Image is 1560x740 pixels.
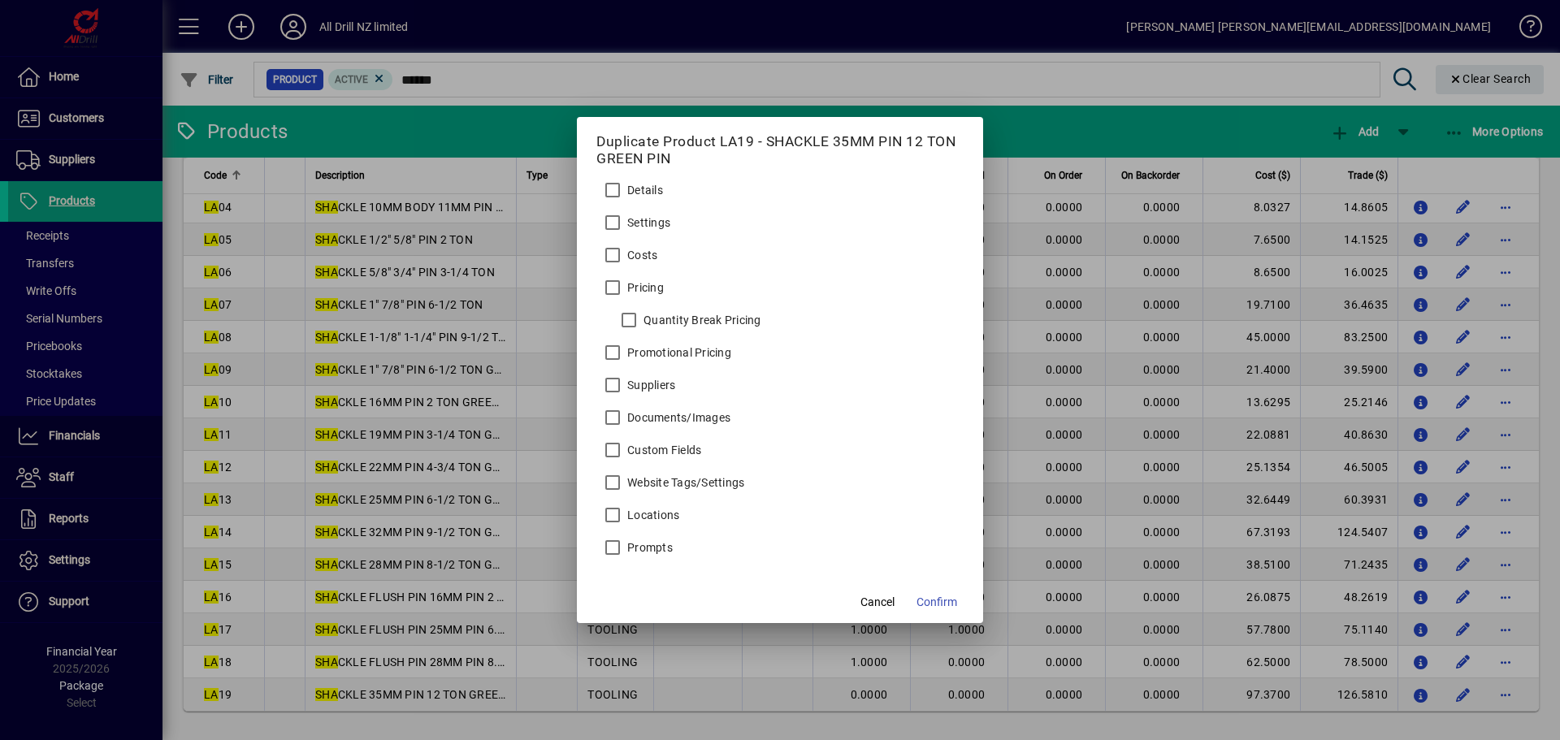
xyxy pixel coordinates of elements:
label: Suppliers [624,377,675,393]
label: Custom Fields [624,442,701,458]
label: Quantity Break Pricing [640,312,761,328]
label: Documents/Images [624,409,730,426]
label: Promotional Pricing [624,344,731,361]
button: Cancel [851,587,903,617]
h5: Duplicate Product LA19 - SHACKLE 35MM PIN 12 TON GREEN PIN [596,133,964,167]
label: Website Tags/Settings [624,474,744,491]
label: Prompts [624,539,673,556]
label: Settings [624,214,670,231]
button: Confirm [910,587,964,617]
label: Details [624,182,663,198]
label: Pricing [624,279,664,296]
span: Confirm [916,594,957,611]
span: Cancel [860,594,895,611]
label: Costs [624,247,657,263]
label: Locations [624,507,679,523]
